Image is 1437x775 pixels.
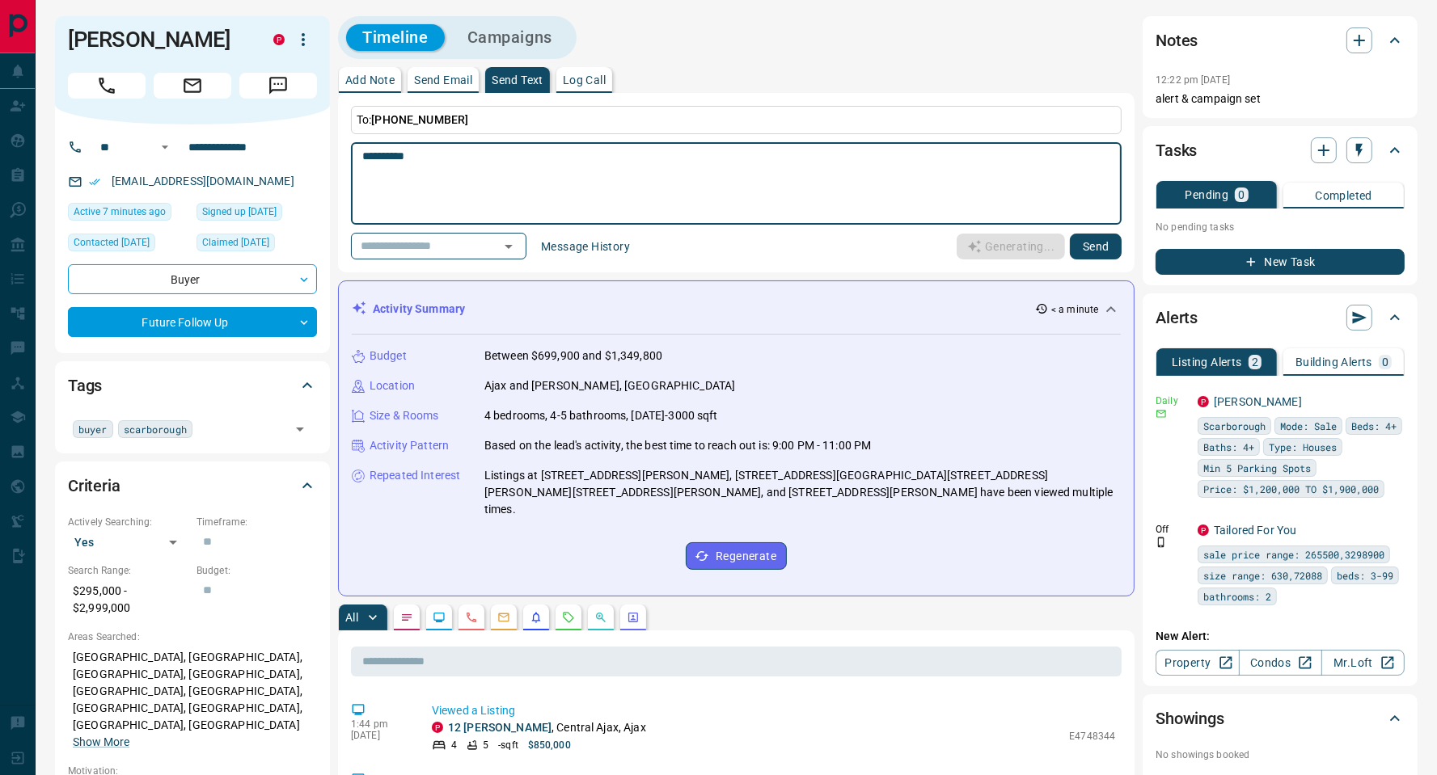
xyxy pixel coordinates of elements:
[370,467,460,484] p: Repeated Interest
[371,113,468,126] span: [PHONE_NUMBER]
[563,74,606,86] p: Log Call
[345,74,395,86] p: Add Note
[1238,189,1245,200] p: 0
[370,347,407,364] p: Budget
[627,611,640,624] svg: Agent Actions
[68,234,188,256] div: Wed Aug 13 2025
[492,74,543,86] p: Send Text
[1156,537,1167,548] svg: Push Notification Only
[432,702,1115,719] p: Viewed a Listing
[68,466,317,505] div: Criteria
[1315,190,1372,201] p: Completed
[68,373,102,398] h2: Tags
[1214,524,1296,537] a: Tailored For You
[1156,215,1405,239] p: No pending tasks
[498,738,518,752] p: - sqft
[74,234,150,251] span: Contacted [DATE]
[484,377,735,394] p: Ajax and [PERSON_NAME], [GEOGRAPHIC_DATA]
[1252,356,1258,368] p: 2
[1239,650,1322,676] a: Condos
[1069,729,1115,743] p: E4748344
[1051,302,1098,317] p: < a minute
[273,34,285,45] div: property.ca
[1156,522,1188,537] p: Off
[1203,546,1384,562] span: sale price range: 265500,3298900
[202,234,269,251] span: Claimed [DATE]
[1156,408,1167,419] svg: Email
[68,473,120,499] h2: Criteria
[78,421,108,437] span: buyer
[1321,650,1405,676] a: Mr.Loft
[154,73,231,99] span: Email
[1156,27,1198,53] h2: Notes
[289,418,311,440] button: Open
[1382,356,1388,368] p: 0
[68,73,146,99] span: Call
[155,137,175,157] button: Open
[346,24,445,51] button: Timeline
[239,73,317,99] span: Message
[1156,748,1405,762] p: No showings booked
[1156,249,1405,275] button: New Task
[1186,189,1229,200] p: Pending
[112,175,294,187] a: [EMAIL_ADDRESS][DOMAIN_NAME]
[1203,418,1266,434] span: Scarborough
[1156,305,1198,331] h2: Alerts
[1156,137,1197,163] h2: Tasks
[451,738,457,752] p: 4
[351,106,1122,134] p: To:
[484,347,662,364] p: Between $699,900 and $1,349,800
[1156,21,1405,60] div: Notes
[484,467,1121,518] p: Listings at [STREET_ADDRESS][PERSON_NAME], [STREET_ADDRESS][GEOGRAPHIC_DATA][STREET_ADDRESS][PERS...
[370,437,449,454] p: Activity Pattern
[414,74,472,86] p: Send Email
[1203,588,1271,604] span: bathrooms: 2
[352,294,1121,324] div: Activity Summary< a minute
[68,515,188,529] p: Actively Searching:
[197,203,317,225] div: Sat Jul 26 2025
[1203,460,1311,476] span: Min 5 Parking Spots
[483,738,488,752] p: 5
[1156,91,1405,107] p: alert & campaign set
[484,407,718,424] p: 4 bedrooms, 4-5 bathrooms, [DATE]-3000 sqft
[497,235,520,258] button: Open
[197,563,317,578] p: Budget:
[432,722,443,733] div: property.ca
[351,730,408,741] p: [DATE]
[451,24,568,51] button: Campaigns
[448,719,646,736] p: , Central Ajax, Ajax
[1269,439,1337,455] span: Type: Houses
[1172,356,1242,368] p: Listing Alerts
[1156,650,1239,676] a: Property
[448,721,552,734] a: 12 [PERSON_NAME]
[1156,74,1230,86] p: 12:22 pm [DATE]
[68,366,317,405] div: Tags
[124,421,187,437] span: scarborough
[1156,298,1405,337] div: Alerts
[1203,567,1322,583] span: size range: 630,72088
[1156,699,1405,738] div: Showings
[1198,396,1209,407] div: property.ca
[197,234,317,256] div: Sun Jul 27 2025
[562,611,575,624] svg: Requests
[1156,394,1188,408] p: Daily
[68,578,188,621] p: $295,000 - $2,999,000
[370,377,415,394] p: Location
[686,542,787,570] button: Regenerate
[1156,706,1224,731] h2: Showings
[1214,395,1302,408] a: [PERSON_NAME]
[594,611,607,624] svg: Opportunities
[484,437,871,454] p: Based on the lead's activity, the best time to reach out is: 9:00 PM - 11:00 PM
[68,203,188,225] div: Sat Aug 16 2025
[68,529,188,555] div: Yes
[531,234,640,259] button: Message History
[351,718,408,730] p: 1:44 pm
[68,563,188,578] p: Search Range:
[1070,234,1122,259] button: Send
[1203,481,1379,497] span: Price: $1,200,000 TO $1,900,000
[68,27,249,53] h1: [PERSON_NAME]
[1156,131,1405,170] div: Tasks
[433,611,446,624] svg: Lead Browsing Activity
[1203,439,1254,455] span: Baths: 4+
[1351,418,1397,434] span: Beds: 4+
